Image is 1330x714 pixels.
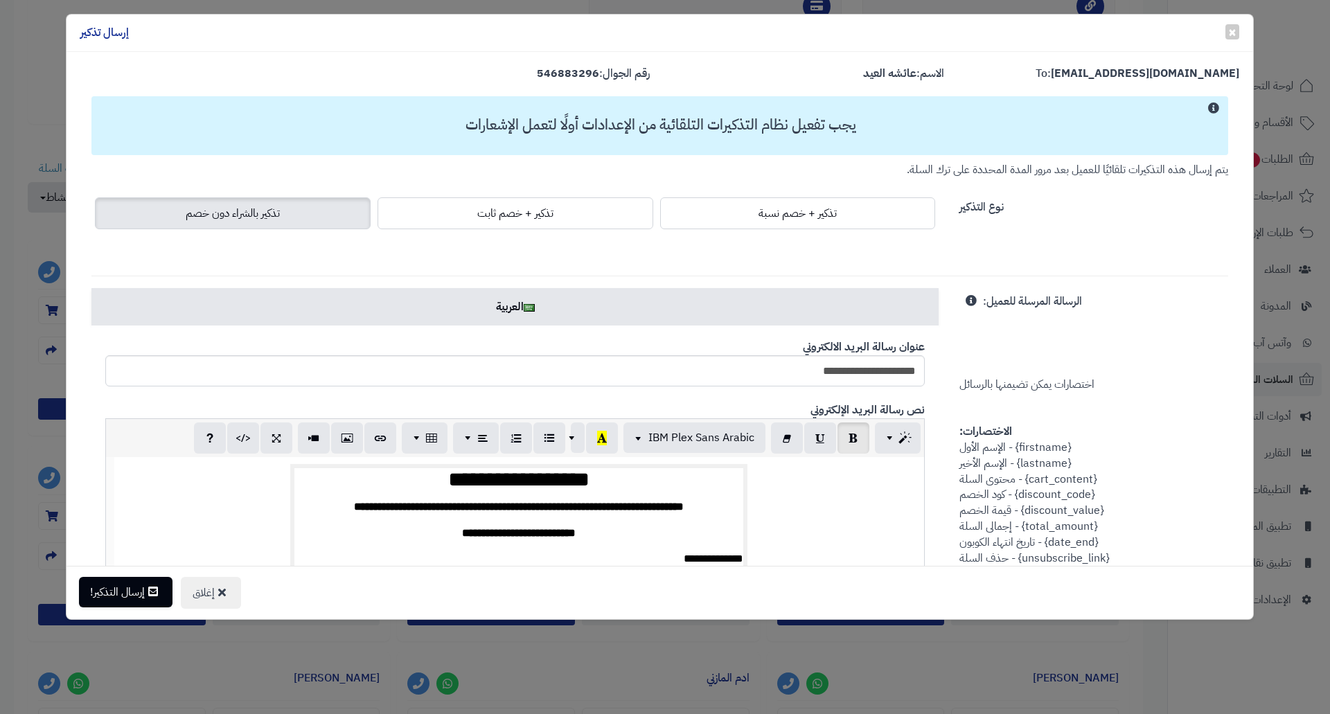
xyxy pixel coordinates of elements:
[959,293,1111,582] span: اختصارات يمكن تضيمنها بالرسائل {firstname} - الإسم الأول {lastname} - الإسم الأخير {cart_content}...
[959,423,1012,440] strong: الاختصارات:
[80,25,129,41] h4: إرسال تذكير
[537,65,599,82] strong: 546883296
[810,402,925,418] b: نص رسالة البريد الإلكتروني
[1051,65,1239,82] strong: [EMAIL_ADDRESS][DOMAIN_NAME]
[181,577,241,609] button: إغلاق
[1036,66,1239,82] label: To:
[863,66,944,82] label: الاسم:
[79,577,172,607] button: إرسال التذكير!
[98,117,1223,133] h3: يجب تفعيل نظام التذكيرات التلقائية من الإعدادات أولًا لتعمل الإشعارات
[803,339,925,355] b: عنوان رسالة البريد الالكتروني
[907,161,1228,178] small: يتم إرسال هذه التذكيرات تلقائيًا للعميل بعد مرور المدة المحددة على ترك السلة.
[1228,21,1236,42] span: ×
[759,205,837,222] span: تذكير + خصم نسبة
[863,65,916,82] strong: عائشه العيد
[959,194,1004,215] label: نوع التذكير
[537,66,650,82] label: رقم الجوال:
[983,288,1082,310] label: الرسالة المرسلة للعميل:
[524,304,535,312] img: ar.png
[186,205,280,222] span: تذكير بالشراء دون خصم
[91,288,939,325] a: العربية
[648,429,754,446] span: IBM Plex Sans Arabic
[477,205,553,222] span: تذكير + خصم ثابت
